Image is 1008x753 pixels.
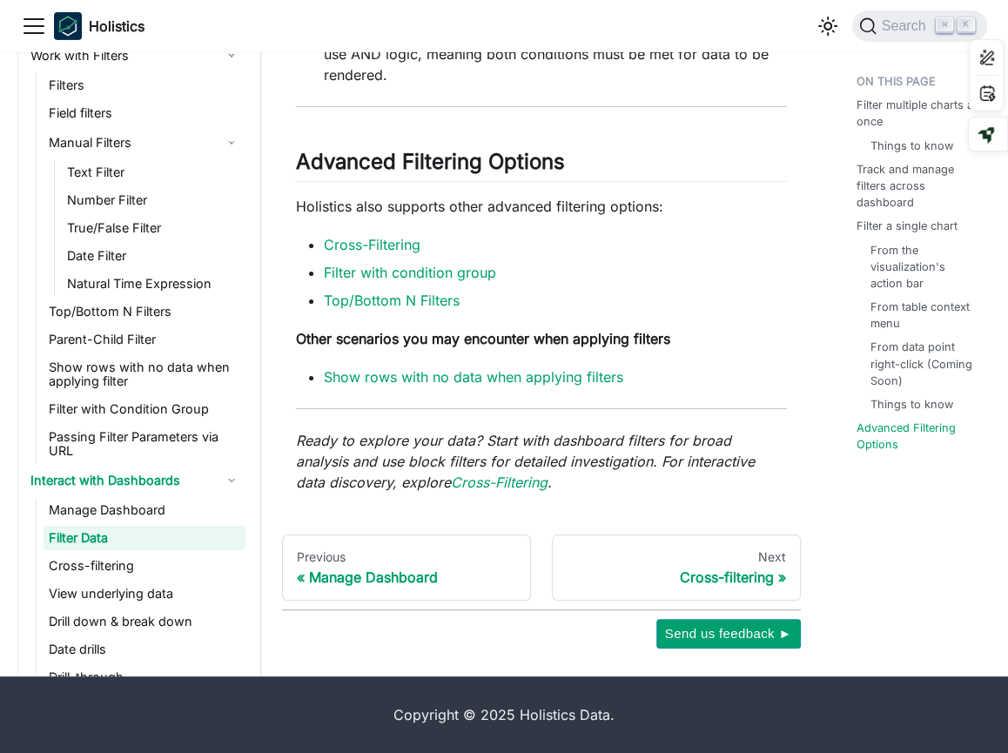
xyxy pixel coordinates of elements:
[958,17,975,33] kbd: K
[857,218,958,234] a: Filter a single chart
[857,97,981,130] a: Filter multiple charts at once
[552,534,801,601] a: NextCross-filtering
[44,425,245,463] a: Passing Filter Parameters via URL
[44,101,245,125] a: Field filters
[852,10,987,42] button: Search (Command+K)
[857,161,981,212] a: Track and manage filters across dashboard
[936,17,953,33] kbd: ⌘
[54,12,82,40] img: Holistics
[44,498,245,522] a: Manage Dashboard
[89,16,144,37] b: Holistics
[870,138,953,154] a: Things to know
[451,474,548,491] a: Cross-Filtering
[44,129,245,157] a: Manual Filters
[857,420,981,453] a: Advanced Filtering Options
[296,432,755,491] em: Ready to explore your data? Start with dashboard filters for broad analysis and use block filters...
[54,12,144,40] a: HolisticsHolistics
[62,244,245,268] a: Date Filter
[870,299,974,332] a: From table context menu
[44,665,245,689] a: Drill-through
[44,355,245,393] a: Show rows with no data when applying filter
[814,12,842,40] button: Switch between dark and light mode (currently light mode)
[297,549,516,565] div: Previous
[25,467,245,494] a: Interact with Dashboards
[62,216,245,240] a: True/False Filter
[296,330,670,347] strong: Other scenarios you may encounter when applying filters
[296,196,787,217] p: Holistics also supports other advanced filtering options:
[324,264,496,281] a: Filter with condition group
[62,160,245,185] a: Text Filter
[44,609,245,634] a: Drill down & break down
[282,534,531,601] a: PreviousManage Dashboard
[44,637,245,662] a: Date drills
[44,327,245,352] a: Parent-Child Filter
[44,299,245,324] a: Top/Bottom N Filters
[44,73,245,97] a: Filters
[567,568,786,586] div: Cross-filtering
[324,368,623,386] a: Show rows with no data when applying filters
[44,526,245,550] a: Filter Data
[62,272,245,296] a: Natural Time Expression
[62,188,245,212] a: Number Filter
[296,149,787,182] h2: Advanced Filtering Options
[324,236,420,253] a: Cross-Filtering
[870,396,953,413] a: Things to know
[44,582,245,606] a: View underlying data
[25,42,245,70] a: Work with Filters
[282,534,801,601] nav: Docs pages
[21,13,47,39] button: Toggle navigation bar
[870,339,974,389] a: From data point right-click (Coming Soon)
[870,242,974,292] a: From the visualization's action bar
[324,23,787,85] p: - When both exist, they use AND logic, meaning both conditions must be met for data to be rendered.
[44,554,245,578] a: Cross-filtering
[44,397,245,421] a: Filter with Condition Group
[656,619,801,649] button: Send us feedback ►
[877,18,937,34] span: Search
[297,568,516,586] div: Manage Dashboard
[665,622,792,645] span: Send us feedback ►
[324,292,460,309] a: Top/Bottom N Filters
[63,704,945,725] div: Copyright © 2025 Holistics Data.
[567,549,786,565] div: Next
